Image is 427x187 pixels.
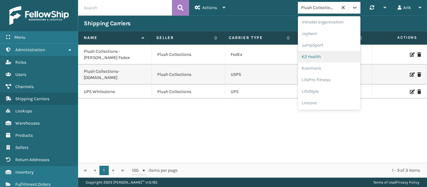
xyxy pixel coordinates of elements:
[298,62,360,74] div: Koolmore
[15,96,49,101] span: Shipping Carriers
[99,166,109,175] a: 1
[86,178,158,187] p: Copyright 2023 [PERSON_NAME]™ v 1.0.185
[417,90,421,94] i: Delete
[202,5,217,10] span: Actions
[15,133,33,138] span: Products
[373,180,395,185] a: Terms of Use
[156,35,211,41] label: Seller
[396,180,419,185] a: Privacy Policy
[15,47,45,52] span: Administration
[15,108,32,114] span: Lookups
[15,60,26,65] span: Roles
[14,35,25,40] span: Menu
[417,72,421,77] i: Delete
[132,167,141,174] span: 100
[410,52,414,57] i: Edit
[229,35,284,41] label: Carrier Type
[15,121,40,126] span: Warehouses
[298,74,360,86] div: LifePro Fitness
[225,85,299,99] td: UPS
[417,52,421,57] i: Delete
[370,32,421,43] span: Actions
[84,20,131,27] h3: Shipping Carriers
[132,166,178,175] span: items per page
[15,145,28,150] span: Sellers
[298,28,360,39] div: Joyberri
[15,157,49,162] span: Return Addresses
[373,178,419,187] div: |
[78,45,152,65] td: Plush Collections - [PERSON_NAME] Fedex
[410,90,414,94] i: Edit
[84,35,138,41] label: Name
[152,65,225,85] td: Plush Collections
[78,85,152,99] td: UPS Whitestone
[15,72,26,77] span: Users
[152,85,225,99] td: Plush Collections
[298,16,360,28] div: Intruder organization
[15,84,34,89] span: Channels
[225,45,299,65] td: FedEx
[410,72,414,77] i: Edit
[9,6,69,25] img: logo
[298,109,360,120] div: loft & Ivy
[15,170,34,175] span: Inventory
[298,97,360,109] div: Lincove
[301,4,338,11] div: Plush Collections
[298,39,360,51] div: JumpSport
[152,45,225,65] td: Plush Collections
[298,86,360,97] div: LifeStyle
[15,182,51,187] span: Fulfillment Orders
[225,65,299,85] td: USPS
[298,51,360,62] div: K2 Health
[78,65,152,85] td: Plush Collections- [DOMAIN_NAME]
[186,167,420,174] div: 1 - 3 of 3 items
